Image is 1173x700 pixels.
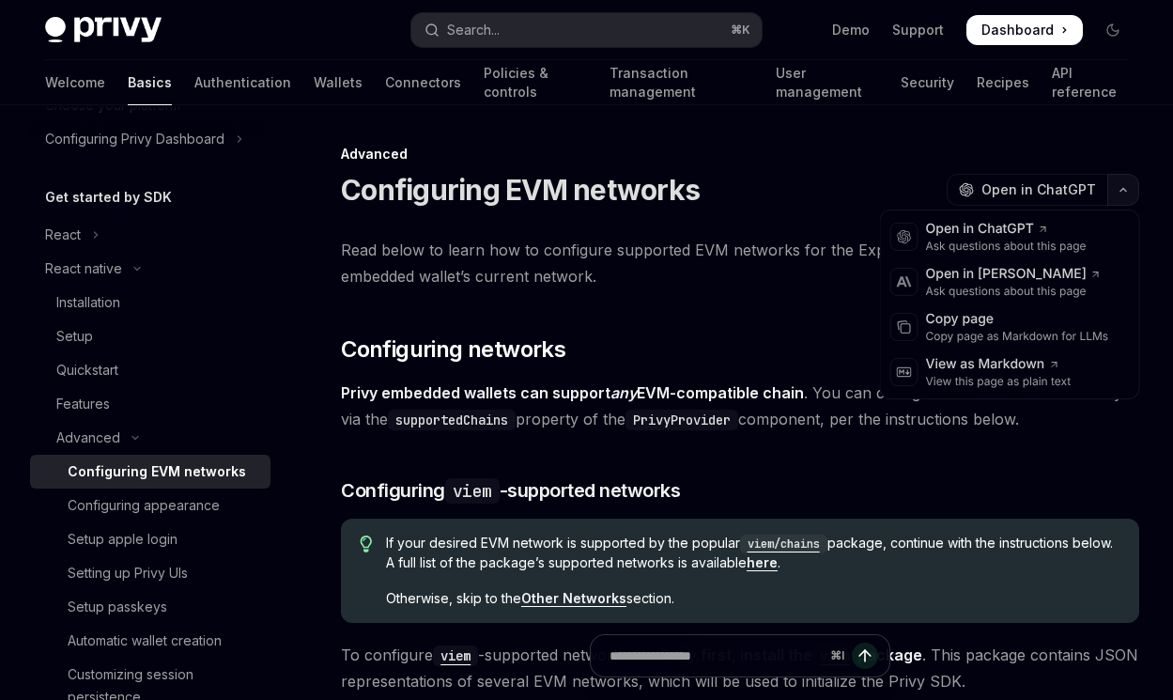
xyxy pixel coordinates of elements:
a: API reference [1052,60,1128,105]
h1: Configuring EVM networks [341,173,700,207]
button: Toggle dark mode [1098,15,1128,45]
h5: Get started by SDK [45,186,172,209]
a: Connectors [385,60,461,105]
div: Ask questions about this page [926,284,1102,299]
div: Installation [56,291,120,314]
span: If your desired EVM network is supported by the popular package, continue with the instructions b... [386,534,1120,572]
div: Advanced [56,427,120,449]
div: Configuring EVM networks [68,460,246,483]
span: Dashboard [981,21,1054,39]
a: here [747,554,778,571]
button: Toggle React native section [30,252,270,286]
button: Toggle React section [30,218,270,252]
input: Ask a question... [610,635,823,677]
span: Otherwise, skip to the section. [386,589,1120,608]
code: viem/chains [740,535,827,553]
a: Support [892,21,944,39]
div: Setup apple login [68,528,177,551]
div: Ask questions about this page [926,239,1087,254]
a: Recipes [977,60,1029,105]
div: Setup passkeys [68,596,167,618]
a: Demo [832,21,870,39]
div: View this page as plain text [926,374,1072,389]
div: Configuring appearance [68,494,220,517]
strong: Privy embedded wallets can support EVM-compatible chain [341,383,804,402]
div: Quickstart [56,359,118,381]
button: Open in ChatGPT [947,174,1107,206]
a: Setting up Privy UIs [30,556,270,590]
a: Quickstart [30,353,270,387]
span: Read below to learn how to configure supported EVM networks for the Expo SDK and how to switch th... [341,237,1139,289]
a: Features [30,387,270,421]
a: Welcome [45,60,105,105]
a: Configuring appearance [30,489,270,522]
a: Setup apple login [30,522,270,556]
a: Setup [30,319,270,353]
div: Open in [PERSON_NAME] [926,265,1102,284]
a: Installation [30,286,270,319]
span: Configuring networks [341,334,565,365]
span: ⌘ K [731,23,750,38]
code: PrivyProvider [625,410,738,430]
button: Open search [411,13,763,47]
em: any [610,383,637,402]
a: Transaction management [610,60,753,105]
div: Copy page [926,310,1109,329]
code: supportedChains [388,410,516,430]
a: Authentication [194,60,291,105]
div: Automatic wallet creation [68,630,222,652]
button: Send message [852,643,878,669]
button: Toggle Configuring Privy Dashboard section [30,122,270,156]
div: Search... [447,19,500,41]
svg: Tip [360,536,373,552]
div: Setup [56,325,93,348]
span: Configuring -supported networks [341,477,680,504]
a: Automatic wallet creation [30,624,270,658]
div: React native [45,257,122,280]
a: Wallets [314,60,363,105]
a: User management [776,60,878,105]
a: Policies & controls [484,60,587,105]
div: Advanced [341,145,1139,163]
div: Setting up Privy UIs [68,562,188,584]
span: Open in ChatGPT [981,180,1096,199]
code: viem [445,478,500,504]
a: Configuring EVM networks [30,455,270,489]
div: React [45,224,81,246]
a: Setup passkeys [30,590,270,624]
div: View as Markdown [926,355,1072,374]
div: Copy page as Markdown for LLMs [926,329,1109,344]
a: Other Networks [521,590,626,607]
a: Dashboard [966,15,1083,45]
strong: Other Networks [521,590,626,606]
img: dark logo [45,17,162,43]
div: Features [56,393,110,415]
a: Security [901,60,954,105]
div: Open in ChatGPT [926,220,1087,239]
div: Configuring Privy Dashboard [45,128,224,150]
a: Basics [128,60,172,105]
a: viem/chains [740,535,827,551]
span: . You can configure EVM networks for Privy via the property of the component, per the instruction... [341,380,1139,432]
button: Toggle Advanced section [30,421,270,455]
